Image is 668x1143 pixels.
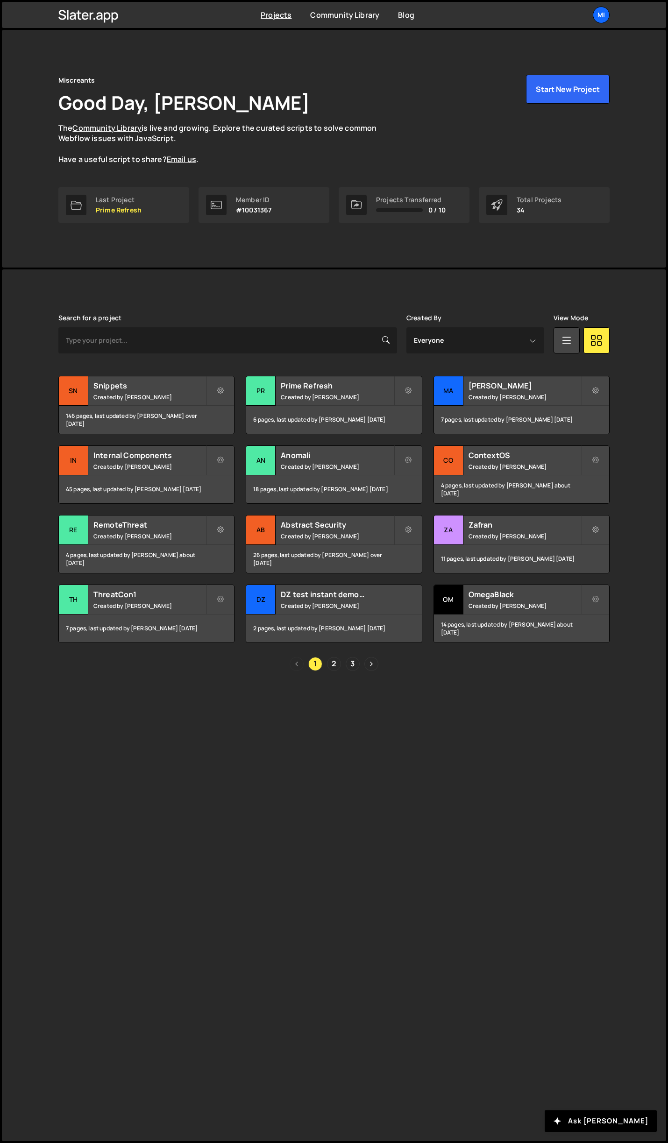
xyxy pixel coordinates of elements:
p: Prime Refresh [96,206,142,214]
p: The is live and growing. Explore the curated scripts to solve common Webflow issues with JavaScri... [58,123,395,165]
div: Sn [59,376,88,406]
h1: Good Day, [PERSON_NAME] [58,90,310,115]
small: Created by [PERSON_NAME] [93,602,206,610]
a: Om OmegaBlack Created by [PERSON_NAME] 14 pages, last updated by [PERSON_NAME] about [DATE] [433,585,610,643]
h2: Zafran [469,520,581,530]
h2: ThreatCon1 [93,589,206,600]
a: An Anomali Created by [PERSON_NAME] 18 pages, last updated by [PERSON_NAME] [DATE] [246,445,422,504]
div: 14 pages, last updated by [PERSON_NAME] about [DATE] [434,614,609,642]
div: 11 pages, last updated by [PERSON_NAME] [DATE] [434,545,609,573]
span: 0 / 10 [428,206,446,214]
div: Ma [434,376,463,406]
a: Mi [593,7,610,23]
div: 4 pages, last updated by [PERSON_NAME] about [DATE] [59,545,234,573]
small: Created by [PERSON_NAME] [281,532,393,540]
div: Total Projects [517,196,561,204]
small: Created by [PERSON_NAME] [93,393,206,401]
div: 6 pages, last updated by [PERSON_NAME] [DATE] [246,406,421,434]
h2: DZ test instant demo (delete later) [281,589,393,600]
a: Pr Prime Refresh Created by [PERSON_NAME] 6 pages, last updated by [PERSON_NAME] [DATE] [246,376,422,434]
h2: OmegaBlack [469,589,581,600]
a: Page 3 [346,657,360,671]
small: Created by [PERSON_NAME] [281,393,393,401]
button: Start New Project [526,75,610,104]
button: Ask [PERSON_NAME] [545,1110,657,1132]
a: Ab Abstract Security Created by [PERSON_NAME] 26 pages, last updated by [PERSON_NAME] over [DATE] [246,515,422,573]
div: 26 pages, last updated by [PERSON_NAME] over [DATE] [246,545,421,573]
h2: Prime Refresh [281,381,393,391]
a: Last Project Prime Refresh [58,187,189,223]
div: Last Project [96,196,142,204]
a: Ma [PERSON_NAME] Created by [PERSON_NAME] 7 pages, last updated by [PERSON_NAME] [DATE] [433,376,610,434]
div: Pagination [58,657,610,671]
small: Created by [PERSON_NAME] [281,463,393,471]
div: An [246,446,276,475]
label: Search for a project [58,314,121,322]
div: In [59,446,88,475]
a: In Internal Components Created by [PERSON_NAME] 45 pages, last updated by [PERSON_NAME] [DATE] [58,445,235,504]
a: Blog [398,10,414,20]
h2: [PERSON_NAME] [469,381,581,391]
div: Pr [246,376,276,406]
a: Email us [167,154,196,164]
div: 18 pages, last updated by [PERSON_NAME] [DATE] [246,475,421,503]
label: View Mode [554,314,588,322]
div: Member ID [236,196,271,204]
h2: Snippets [93,381,206,391]
a: Community Library [72,123,142,133]
a: DZ DZ test instant demo (delete later) Created by [PERSON_NAME] 2 pages, last updated by [PERSON_... [246,585,422,643]
h2: Abstract Security [281,520,393,530]
a: Next page [364,657,378,671]
label: Created By [406,314,442,322]
a: Th ThreatCon1 Created by [PERSON_NAME] 7 pages, last updated by [PERSON_NAME] [DATE] [58,585,235,643]
a: Projects [261,10,291,20]
div: 146 pages, last updated by [PERSON_NAME] over [DATE] [59,406,234,434]
small: Created by [PERSON_NAME] [469,532,581,540]
div: Za [434,515,463,545]
div: Co [434,446,463,475]
div: 4 pages, last updated by [PERSON_NAME] about [DATE] [434,475,609,503]
small: Created by [PERSON_NAME] [469,602,581,610]
small: Created by [PERSON_NAME] [469,463,581,471]
div: 2 pages, last updated by [PERSON_NAME] [DATE] [246,614,421,642]
div: Th [59,585,88,614]
small: Created by [PERSON_NAME] [469,393,581,401]
h2: Internal Components [93,450,206,460]
a: Sn Snippets Created by [PERSON_NAME] 146 pages, last updated by [PERSON_NAME] over [DATE] [58,376,235,434]
div: 45 pages, last updated by [PERSON_NAME] [DATE] [59,475,234,503]
div: Projects Transferred [376,196,446,204]
h2: ContextOS [469,450,581,460]
div: Re [59,515,88,545]
a: Co ContextOS Created by [PERSON_NAME] 4 pages, last updated by [PERSON_NAME] about [DATE] [433,445,610,504]
a: Za Zafran Created by [PERSON_NAME] 11 pages, last updated by [PERSON_NAME] [DATE] [433,515,610,573]
div: DZ [246,585,276,614]
p: #10031367 [236,206,271,214]
h2: RemoteThreat [93,520,206,530]
input: Type your project... [58,327,397,353]
a: Re RemoteThreat Created by [PERSON_NAME] 4 pages, last updated by [PERSON_NAME] about [DATE] [58,515,235,573]
a: Page 2 [327,657,341,671]
div: Om [434,585,463,614]
h2: Anomali [281,450,393,460]
small: Created by [PERSON_NAME] [93,463,206,471]
div: 7 pages, last updated by [PERSON_NAME] [DATE] [434,406,609,434]
div: 7 pages, last updated by [PERSON_NAME] [DATE] [59,614,234,642]
a: Community Library [310,10,379,20]
small: Created by [PERSON_NAME] [281,602,393,610]
div: Miscreants [58,75,95,86]
div: Ab [246,515,276,545]
small: Created by [PERSON_NAME] [93,532,206,540]
p: 34 [517,206,561,214]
